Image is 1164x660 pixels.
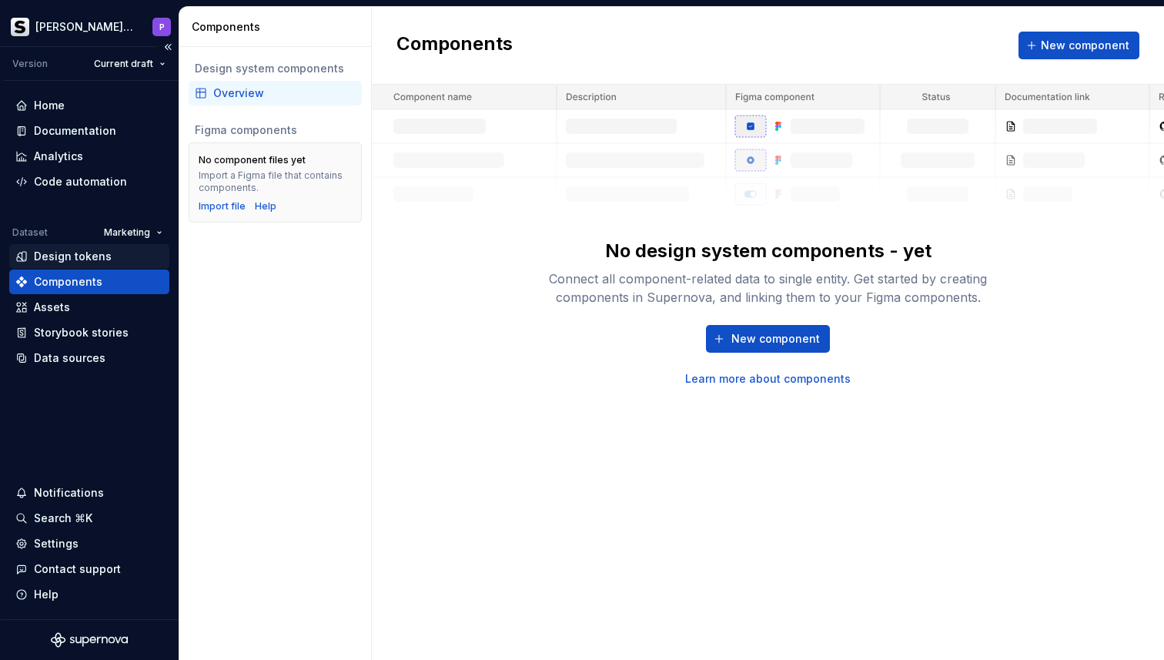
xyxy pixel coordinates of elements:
[34,350,105,366] div: Data sources
[34,561,121,577] div: Contact support
[11,18,29,36] img: 70f0b34c-1a93-4a5d-86eb-502ec58ca862.png
[104,226,150,239] span: Marketing
[12,226,48,239] div: Dataset
[34,98,65,113] div: Home
[9,320,169,345] a: Storybook stories
[34,511,92,526] div: Search ⌘K
[9,270,169,294] a: Components
[35,19,134,35] div: [PERSON_NAME] Prisma
[9,557,169,581] button: Contact support
[9,119,169,143] a: Documentation
[1018,32,1139,59] button: New component
[213,85,356,101] div: Overview
[97,222,169,243] button: Marketing
[34,149,83,164] div: Analytics
[94,58,153,70] span: Current draft
[34,587,59,602] div: Help
[1041,38,1129,53] span: New component
[87,53,172,75] button: Current draft
[9,244,169,269] a: Design tokens
[159,21,165,33] div: P
[34,485,104,501] div: Notifications
[706,325,830,353] button: New component
[195,122,356,138] div: Figma components
[3,10,176,43] button: [PERSON_NAME] PrismaP
[34,174,127,189] div: Code automation
[9,346,169,370] a: Data sources
[396,32,513,59] h2: Components
[34,274,102,290] div: Components
[9,93,169,118] a: Home
[685,371,851,387] a: Learn more about components
[731,331,820,347] span: New component
[34,325,129,340] div: Storybook stories
[34,536,79,551] div: Settings
[9,481,169,505] button: Notifications
[189,81,362,106] a: Overview
[255,200,276,213] a: Help
[192,19,365,35] div: Components
[522,270,1015,307] div: Connect all component-related data to single entity. Get started by creating components in Supern...
[51,632,128,648] svg: Supernova Logo
[605,239,932,263] div: No design system components - yet
[9,506,169,531] button: Search ⌘K
[12,58,48,70] div: Version
[9,169,169,194] a: Code automation
[157,36,179,58] button: Collapse sidebar
[199,200,246,213] button: Import file
[9,531,169,556] a: Settings
[34,300,70,315] div: Assets
[34,249,112,264] div: Design tokens
[9,295,169,320] a: Assets
[9,144,169,169] a: Analytics
[199,154,306,166] div: No component files yet
[9,582,169,607] button: Help
[199,169,352,194] div: Import a Figma file that contains components.
[34,123,116,139] div: Documentation
[195,61,356,76] div: Design system components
